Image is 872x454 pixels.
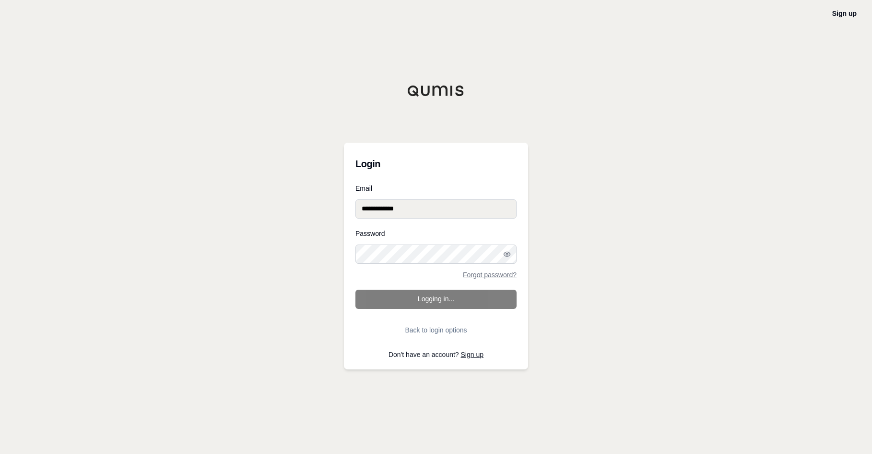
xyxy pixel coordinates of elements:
[832,10,857,17] a: Sign up
[355,154,517,173] h3: Login
[461,351,483,358] a: Sign up
[407,85,465,97] img: Qumis
[355,230,517,237] label: Password
[355,185,517,192] label: Email
[355,320,517,340] button: Back to login options
[463,271,517,278] a: Forgot password?
[355,351,517,358] p: Don't have an account?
